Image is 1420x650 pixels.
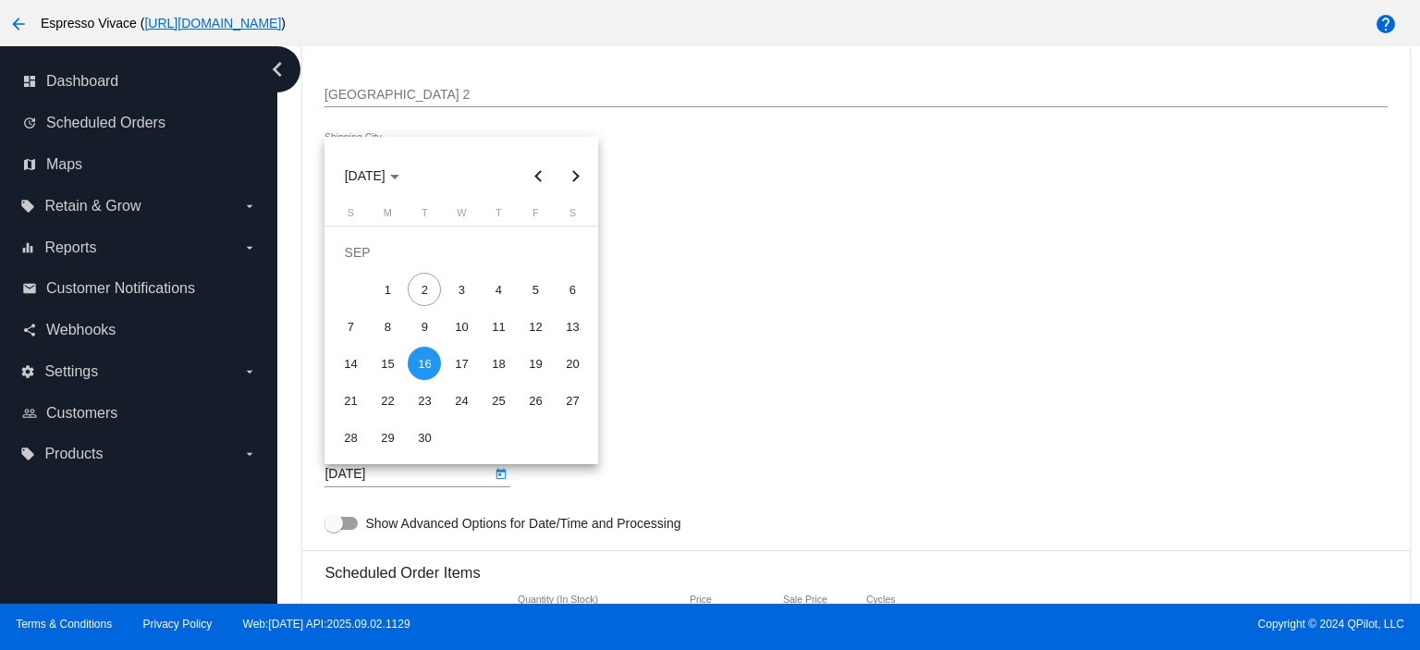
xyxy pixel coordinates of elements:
div: 13 [556,310,589,343]
div: 22 [371,384,404,417]
td: September 16, 2025 [406,345,443,382]
th: Wednesday [443,207,480,226]
div: 26 [519,384,552,417]
div: 28 [334,421,367,454]
div: 4 [482,273,515,306]
td: September 18, 2025 [480,345,517,382]
td: September 17, 2025 [443,345,480,382]
div: 9 [408,310,441,343]
div: 14 [334,347,367,380]
div: 17 [445,347,478,380]
td: September 4, 2025 [480,271,517,308]
div: 11 [482,310,515,343]
td: September 2, 2025 [406,271,443,308]
td: September 20, 2025 [554,345,591,382]
div: 6 [556,273,589,306]
button: Choose month and year [330,157,414,194]
div: 30 [408,421,441,454]
th: Monday [369,207,406,226]
td: September 28, 2025 [332,419,369,456]
div: 5 [519,273,552,306]
td: September 3, 2025 [443,271,480,308]
td: September 8, 2025 [369,308,406,345]
button: Previous month [520,157,557,194]
div: 16 [408,347,441,380]
div: 12 [519,310,552,343]
div: 19 [519,347,552,380]
td: September 11, 2025 [480,308,517,345]
th: Tuesday [406,207,443,226]
th: Thursday [480,207,517,226]
td: SEP [332,234,591,271]
td: September 1, 2025 [369,271,406,308]
div: 15 [371,347,404,380]
td: September 9, 2025 [406,308,443,345]
button: Next month [557,157,594,194]
th: Saturday [554,207,591,226]
td: September 13, 2025 [554,308,591,345]
td: September 30, 2025 [406,419,443,456]
td: September 6, 2025 [554,271,591,308]
td: September 21, 2025 [332,382,369,419]
td: September 26, 2025 [517,382,554,419]
td: September 7, 2025 [332,308,369,345]
td: September 12, 2025 [517,308,554,345]
div: 29 [371,421,404,454]
div: 10 [445,310,478,343]
td: September 24, 2025 [443,382,480,419]
div: 3 [445,273,478,306]
div: 25 [482,384,515,417]
th: Sunday [332,207,369,226]
td: September 27, 2025 [554,382,591,419]
td: September 19, 2025 [517,345,554,382]
div: 24 [445,384,478,417]
div: 2 [408,273,441,306]
td: September 15, 2025 [369,345,406,382]
td: September 10, 2025 [443,308,480,345]
div: 27 [556,384,589,417]
td: September 5, 2025 [517,271,554,308]
td: September 23, 2025 [406,382,443,419]
div: 21 [334,384,367,417]
div: 7 [334,310,367,343]
div: 23 [408,384,441,417]
div: 18 [482,347,515,380]
td: September 25, 2025 [480,382,517,419]
th: Friday [517,207,554,226]
span: [DATE] [345,168,399,183]
div: 1 [371,273,404,306]
div: 20 [556,347,589,380]
div: 8 [371,310,404,343]
td: September 29, 2025 [369,419,406,456]
td: September 22, 2025 [369,382,406,419]
td: September 14, 2025 [332,345,369,382]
